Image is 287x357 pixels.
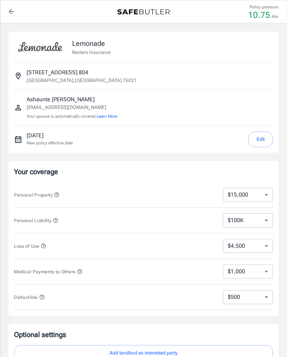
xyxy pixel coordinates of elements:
span: Medical Payments to Others [14,269,83,274]
p: Your coverage [14,167,273,177]
img: Lemonade [14,37,66,57]
svg: Insured address [14,72,22,80]
p: Ashaunte [PERSON_NAME] [27,95,117,104]
p: 10.75 [248,11,270,19]
a: back to quotes [5,5,19,19]
p: Your spouse is automatically covered. [27,113,117,120]
button: Deductible [14,293,45,301]
span: Personal Property [14,192,59,198]
img: Back to quotes [117,9,170,15]
span: Deductible [14,295,45,300]
p: [EMAIL_ADDRESS][DOMAIN_NAME] [27,104,117,111]
button: Personal Liability [14,216,58,225]
button: Personal Property [14,191,59,199]
p: Renters Insurance [72,49,111,56]
svg: Insured person [14,103,22,112]
span: Personal Liability [14,218,58,223]
p: /mo [272,13,278,20]
button: Medical Payments to Others [14,267,83,276]
button: Loss of Use [14,242,46,250]
span: Loss of Use [14,243,46,249]
p: Optional settings [14,330,273,339]
p: [GEOGRAPHIC_DATA] , [GEOGRAPHIC_DATA] 76021 [27,77,137,84]
p: Lemonade [72,38,111,49]
p: [DATE] [27,131,73,140]
svg: New policy start date [14,135,22,144]
button: Learn More [97,113,117,119]
p: Policy premium [250,4,278,10]
p: [STREET_ADDRESS] 804 [27,68,88,77]
button: Edit [248,131,273,147]
p: New policy effective date [27,140,73,146]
